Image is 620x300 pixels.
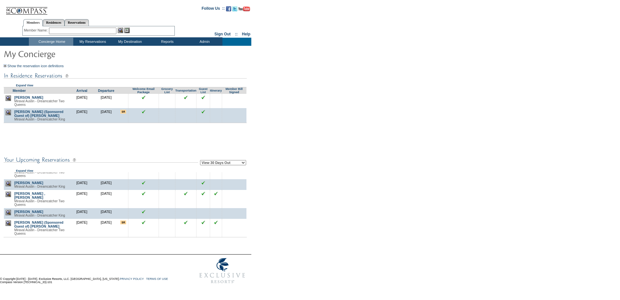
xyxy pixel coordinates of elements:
[14,99,65,106] span: Miraval Austin - Dreamcatcher Two Queens
[201,95,205,99] input: Click to see this reservation's guest list
[120,277,144,281] a: PRIVACY POLICY
[70,208,94,219] td: [DATE]
[214,220,218,224] input: Click to see this reservation's itinerary
[14,214,65,217] span: Miraval Austin - Dreamcatcher King
[94,219,118,237] td: [DATE]
[14,110,64,118] a: [PERSON_NAME] (Sponsored Guest of) [PERSON_NAME]
[202,6,225,13] td: Follow Us ::
[94,108,118,123] td: [DATE]
[13,89,26,93] a: Member
[14,199,65,206] span: Miraval Austin - Dreamcatcher Two Queens
[94,179,118,190] td: [DATE]
[14,170,65,178] span: Miraval Austin - Dreamcatcher Two Queens
[124,28,130,33] img: Reservations
[142,181,146,185] img: chkSmaller.gif
[120,220,126,224] input: There are special requests for this reservation!
[14,95,43,99] a: [PERSON_NAME]
[6,210,11,215] img: view
[94,190,118,208] td: [DATE]
[14,192,45,199] a: [PERSON_NAME] , [PERSON_NAME]
[161,87,173,94] a: Grocery List
[14,181,43,185] a: [PERSON_NAME]
[210,89,222,92] a: Itinerary
[184,220,188,224] input: Click to see this reservation's transportation information
[238,8,250,12] a: Subscribe to our YouTube Channel
[4,64,6,67] img: Show the reservation icon definitions
[201,110,205,114] input: Click to see this reservation's guest list
[16,169,33,172] a: Expand View
[111,38,148,46] td: My Destination
[43,19,65,26] a: Residences
[65,19,89,26] a: Reservations
[232,8,237,12] a: Follow us on Twitter
[6,181,11,186] img: view
[226,6,231,11] img: Become our fan on Facebook
[6,110,11,115] img: view
[14,185,65,188] span: Miraval Austin - Dreamcatcher King
[14,118,65,121] span: Miraval Austin - Dreamcatcher King
[70,94,94,108] td: [DATE]
[14,210,43,214] a: [PERSON_NAME]
[226,87,243,94] a: Member Bill Signed
[24,28,49,33] div: Member Name:
[118,28,123,33] img: View
[98,89,114,93] a: Departure
[6,2,48,15] img: Compass Home
[242,32,250,36] a: Help
[6,95,11,101] img: view
[142,110,146,114] img: chkSmaller.gif
[193,255,251,287] img: Exclusive Resorts
[201,220,205,224] input: Click to see this reservation's guest list
[29,38,73,46] td: Concierge Home
[94,208,118,219] td: [DATE]
[142,95,146,99] img: chkSmaller.gif
[14,228,65,235] span: Miraval Austin - Dreamcatcher Two Queens
[77,89,88,93] a: Arrival
[232,6,237,11] img: Follow us on Twitter
[184,192,188,195] input: Click to see this reservation's transportation information
[132,87,154,94] a: Welcome Email Package
[142,220,146,224] img: chkSmaller.gif
[238,6,250,11] img: Subscribe to our YouTube Channel
[185,38,222,46] td: Admin
[7,64,64,68] a: Show the reservation icon definitions
[199,87,207,94] a: Guest List
[70,179,94,190] td: [DATE]
[142,210,146,214] img: chkSmaller.gif
[184,95,188,99] input: Click to see this reservation's transportation information
[23,19,43,26] a: Members
[148,38,185,46] td: Reports
[94,94,118,108] td: [DATE]
[226,8,231,12] a: Become our fan on Facebook
[201,181,205,185] input: Click to see this reservation's guest list
[16,84,33,87] a: Expand View
[4,156,198,164] img: subTtlConUpcomingReservatio.gif
[70,108,94,123] td: [DATE]
[6,220,11,226] img: view
[142,192,146,195] img: chkSmaller.gif
[73,38,111,46] td: My Reservations
[235,32,238,36] span: ::
[70,190,94,208] td: [DATE]
[120,110,126,114] input: There are special requests for this reservation!
[214,32,231,36] a: Sign Out
[175,89,196,92] a: Transportation
[146,277,168,281] a: TERMS OF USE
